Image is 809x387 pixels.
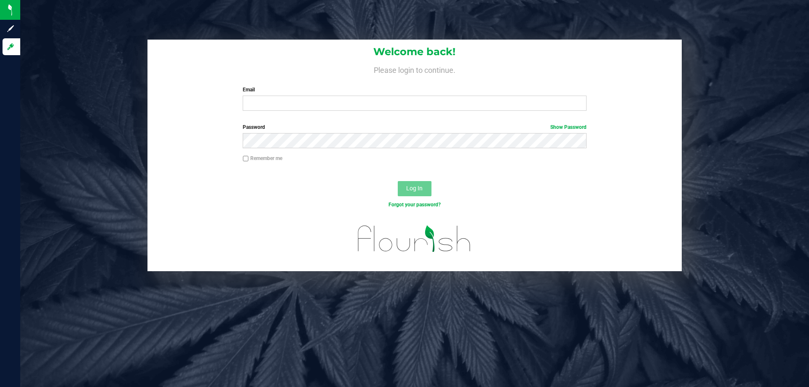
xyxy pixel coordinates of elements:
[6,24,15,33] inline-svg: Sign up
[550,124,587,130] a: Show Password
[243,156,249,162] input: Remember me
[243,124,265,130] span: Password
[6,43,15,51] inline-svg: Log in
[243,155,282,162] label: Remember me
[388,202,441,208] a: Forgot your password?
[398,181,431,196] button: Log In
[147,46,682,57] h1: Welcome back!
[348,217,481,260] img: flourish_logo.svg
[243,86,586,93] label: Email
[406,185,423,192] span: Log In
[147,64,682,74] h4: Please login to continue.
